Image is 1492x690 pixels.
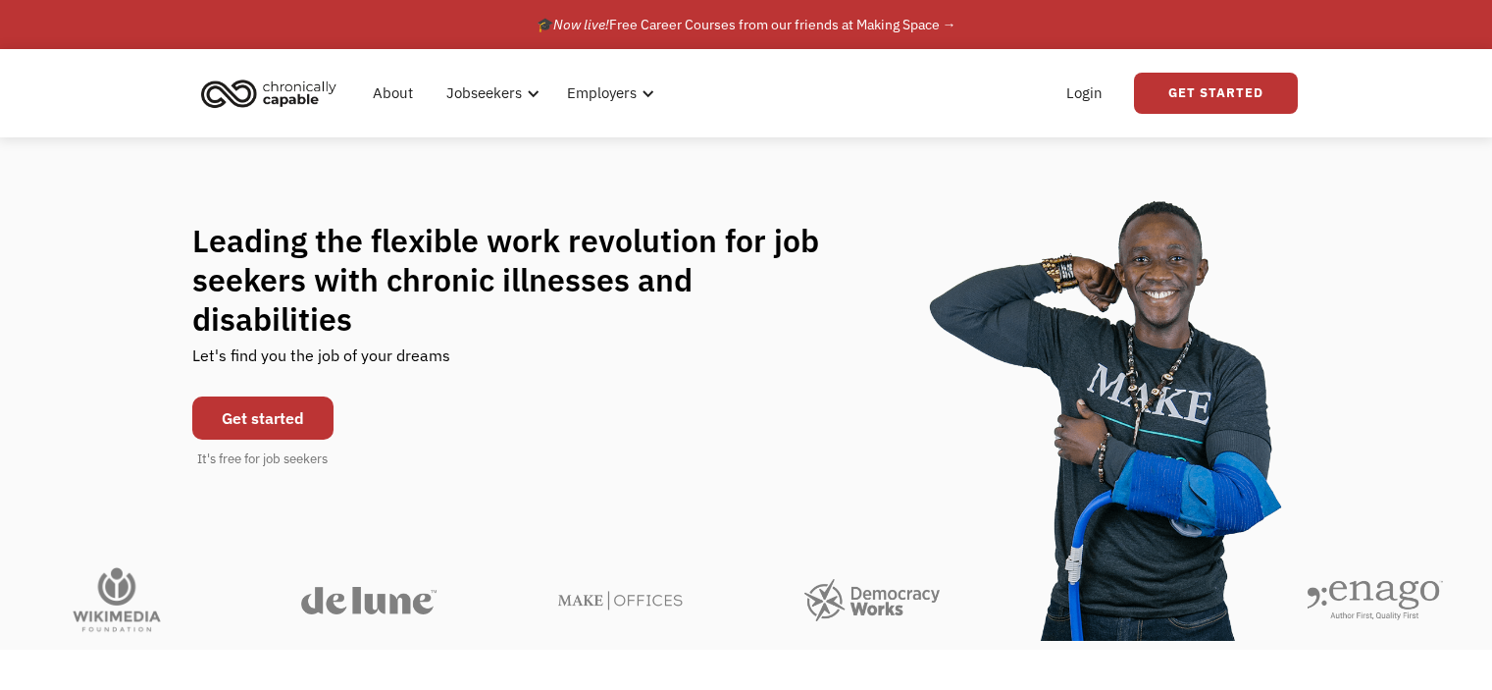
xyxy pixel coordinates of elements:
a: About [361,62,425,125]
div: Let's find you the job of your dreams [192,339,450,387]
h1: Leading the flexible work revolution for job seekers with chronic illnesses and disabilities [192,221,857,339]
a: Get started [192,397,334,440]
div: Employers [567,81,637,105]
a: Login [1055,62,1114,125]
div: It's free for job seekers [197,450,328,469]
a: home [195,72,351,115]
div: 🎓 Free Career Courses from our friends at Making Space → [537,13,956,36]
img: Chronically Capable logo [195,72,342,115]
em: Now live! [553,16,609,33]
div: Jobseekers [435,62,545,125]
a: Get Started [1134,73,1298,114]
div: Jobseekers [446,81,522,105]
div: Employers [555,62,660,125]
